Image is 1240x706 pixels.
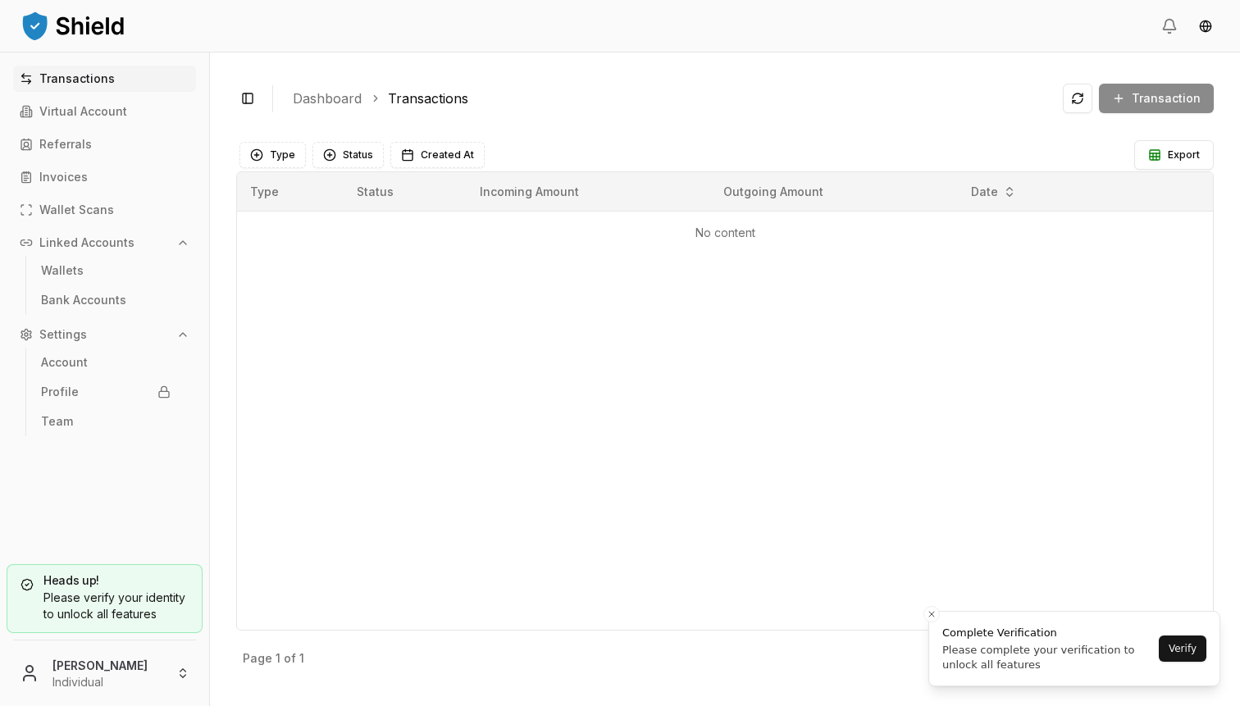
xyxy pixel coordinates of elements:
[7,564,203,633] a: Heads up!Please verify your identity to unlock all features
[388,89,468,108] a: Transactions
[13,197,196,223] a: Wallet Scans
[34,287,177,313] a: Bank Accounts
[312,142,384,168] button: Status
[41,386,79,398] p: Profile
[41,416,73,427] p: Team
[39,237,134,248] p: Linked Accounts
[13,98,196,125] a: Virtual Account
[1134,140,1214,170] button: Export
[293,89,1050,108] nav: breadcrumb
[942,625,1154,641] div: Complete Verification
[276,653,280,664] p: 1
[237,172,344,212] th: Type
[13,131,196,157] a: Referrals
[942,643,1154,672] div: Please complete your verification to unlock all features
[39,106,127,117] p: Virtual Account
[7,647,203,699] button: [PERSON_NAME]Individual
[34,408,177,435] a: Team
[467,172,711,212] th: Incoming Amount
[34,349,177,376] a: Account
[13,230,196,256] button: Linked Accounts
[52,657,163,674] p: [PERSON_NAME]
[293,89,362,108] a: Dashboard
[239,142,306,168] button: Type
[13,321,196,348] button: Settings
[41,294,126,306] p: Bank Accounts
[39,73,115,84] p: Transactions
[13,66,196,92] a: Transactions
[1159,635,1206,662] button: Verify
[344,172,467,212] th: Status
[20,9,126,42] img: ShieldPay Logo
[34,379,177,405] a: Profile
[243,653,272,664] p: Page
[39,139,92,150] p: Referrals
[964,179,1023,205] button: Date
[39,329,87,340] p: Settings
[39,204,114,216] p: Wallet Scans
[39,171,88,183] p: Invoices
[21,575,189,586] h5: Heads up!
[34,257,177,284] a: Wallets
[390,142,485,168] button: Created At
[13,164,196,190] a: Invoices
[299,653,304,664] p: 1
[923,606,940,622] button: Close toast
[250,225,1200,241] p: No content
[41,357,88,368] p: Account
[284,653,296,664] p: of
[710,172,955,212] th: Outgoing Amount
[52,674,163,690] p: Individual
[421,148,474,162] span: Created At
[21,590,189,622] div: Please verify your identity to unlock all features
[41,265,84,276] p: Wallets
